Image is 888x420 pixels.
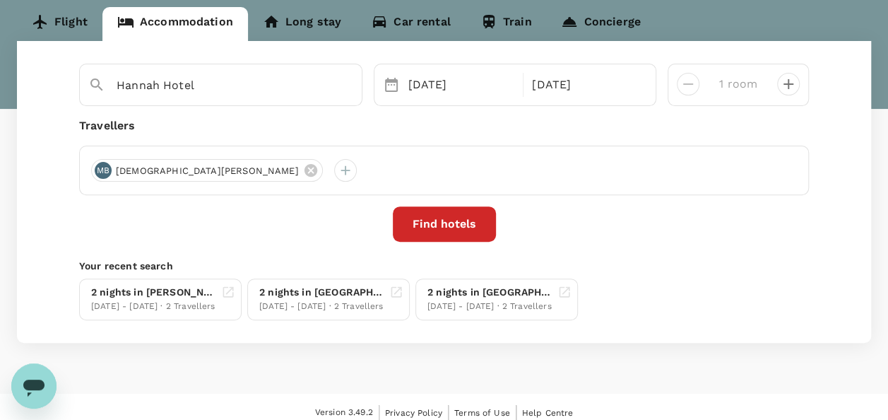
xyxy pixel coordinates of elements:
span: Privacy Policy [385,408,442,418]
input: Add rooms [711,73,766,95]
div: MB [95,162,112,179]
span: Help Centre [522,408,574,418]
a: Car rental [356,7,466,41]
a: Train [466,7,547,41]
div: 2 nights in [GEOGRAPHIC_DATA] [GEOGRAPHIC_DATA] [259,285,384,300]
p: Your recent search [79,259,809,273]
div: [DATE] [526,71,644,99]
iframe: Button to launch messaging window [11,363,57,409]
a: Accommodation [102,7,248,41]
button: Find hotels [393,206,496,242]
input: Search cities, hotels, work locations [117,74,314,96]
span: Version 3.49.2 [315,406,373,420]
button: decrease [777,73,800,95]
div: MB[DEMOGRAPHIC_DATA][PERSON_NAME] [91,159,323,182]
button: Open [352,84,355,87]
span: Terms of Use [454,408,510,418]
div: Travellers [79,117,809,134]
div: 2 nights in [PERSON_NAME][GEOGRAPHIC_DATA] [91,285,215,300]
div: 2 nights in [GEOGRAPHIC_DATA] (KNO) [427,285,552,300]
div: [DATE] - [DATE] · 2 Travellers [259,300,384,314]
div: [DATE] - [DATE] · 2 Travellers [427,300,552,314]
a: Long stay [248,7,356,41]
a: Flight [17,7,102,41]
div: [DATE] [403,71,521,99]
span: [DEMOGRAPHIC_DATA][PERSON_NAME] [107,164,307,178]
a: Concierge [546,7,655,41]
div: [DATE] - [DATE] · 2 Travellers [91,300,215,314]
